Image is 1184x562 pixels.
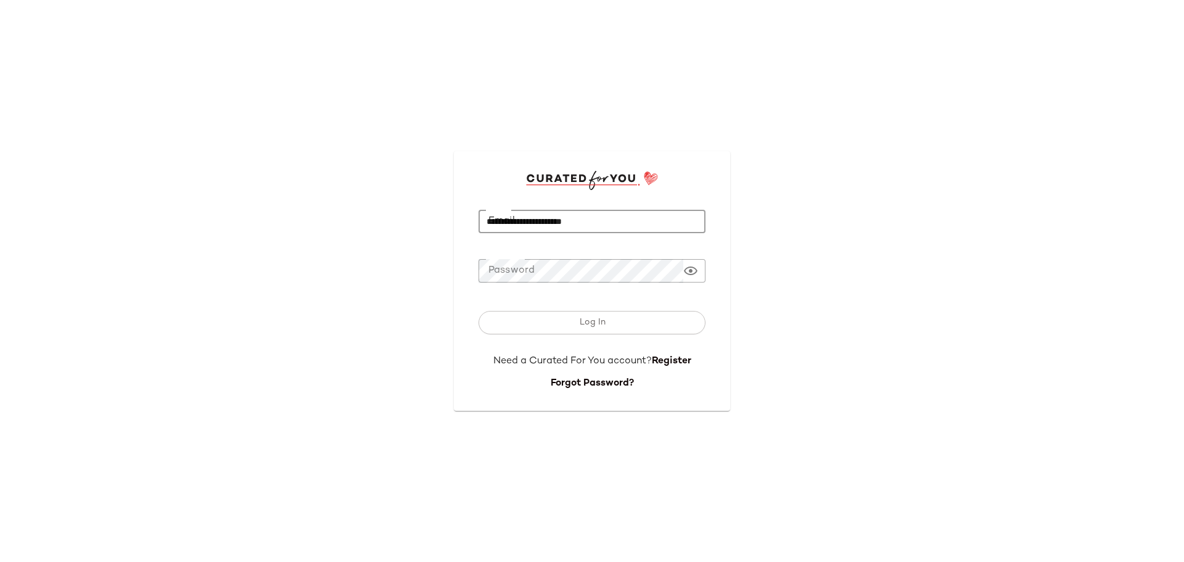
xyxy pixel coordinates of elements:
span: Need a Curated For You account? [493,356,652,366]
img: cfy_login_logo.DGdB1djN.svg [526,171,659,189]
a: Forgot Password? [551,378,634,389]
button: Log In [479,311,705,334]
a: Register [652,356,691,366]
span: Log In [578,318,605,328]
